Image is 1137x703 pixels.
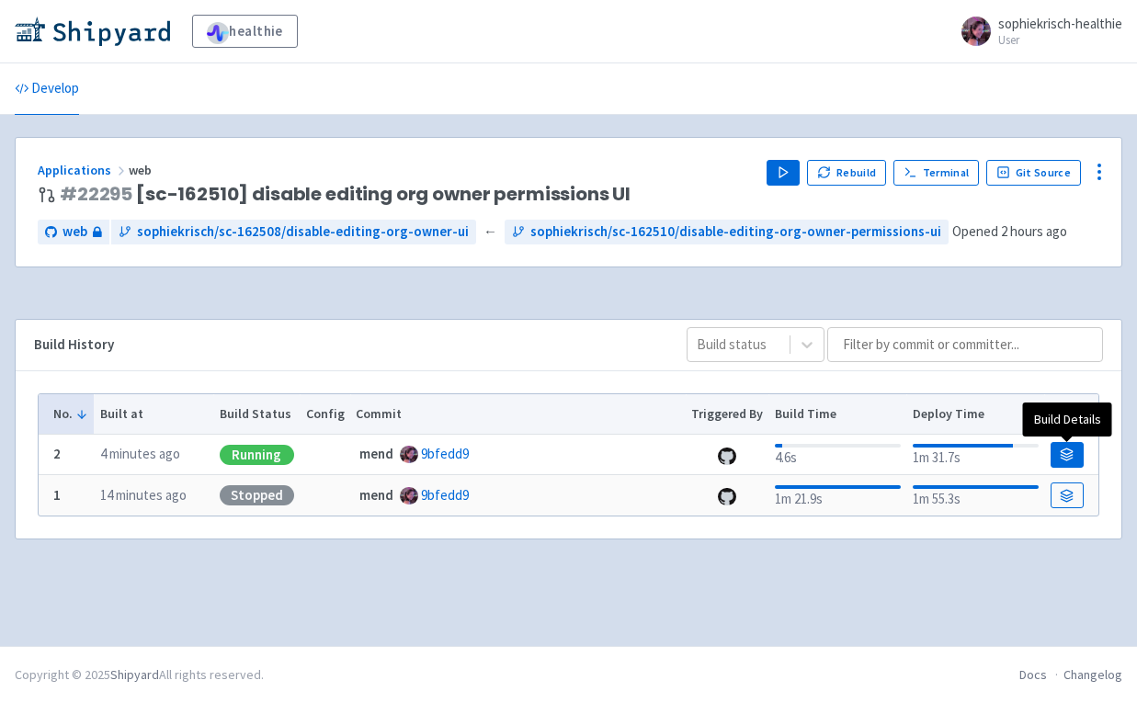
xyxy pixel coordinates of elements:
[53,486,61,504] b: 1
[421,445,469,462] a: 9bfedd9
[986,160,1081,186] a: Git Source
[1063,666,1122,683] a: Changelog
[53,404,88,424] button: No.
[220,445,294,465] div: Running
[913,440,1039,469] div: 1m 31.7s
[359,445,393,462] strong: mend
[483,221,497,243] span: ←
[110,666,159,683] a: Shipyard
[950,17,1122,46] a: sophiekrisch-healthie User
[60,184,631,205] span: [sc-162510] disable editing org owner permissions UI
[111,220,476,244] a: sophiekrisch/sc-162508/disable-editing-org-owner-ui
[38,220,109,244] a: web
[350,394,686,435] th: Commit
[775,440,901,469] div: 4.6s
[686,394,769,435] th: Triggered By
[100,445,180,462] time: 4 minutes ago
[63,221,87,243] span: web
[505,220,949,244] a: sophiekrisch/sc-162510/disable-editing-org-owner-permissions-ui
[1019,666,1047,683] a: Docs
[1001,222,1067,240] time: 2 hours ago
[1051,442,1084,468] a: Build Details
[100,486,187,504] time: 14 minutes ago
[213,394,300,435] th: Build Status
[129,162,154,178] span: web
[15,17,170,46] img: Shipyard logo
[906,394,1044,435] th: Deploy Time
[767,160,800,186] button: Play
[998,34,1122,46] small: User
[94,394,213,435] th: Built at
[768,394,906,435] th: Build Time
[300,394,350,435] th: Config
[192,15,298,48] a: healthie
[998,15,1122,32] span: sophiekrisch-healthie
[220,485,294,505] div: Stopped
[952,222,1067,240] span: Opened
[137,221,469,243] span: sophiekrisch/sc-162508/disable-editing-org-owner-ui
[34,334,657,356] div: Build History
[60,181,132,207] a: #22295
[1051,482,1084,508] a: Build Details
[15,63,79,115] a: Develop
[893,160,979,186] a: Terminal
[775,482,901,510] div: 1m 21.9s
[38,162,129,178] a: Applications
[53,445,61,462] b: 2
[15,665,264,685] div: Copyright © 2025 All rights reserved.
[827,327,1103,362] input: Filter by commit or committer...
[421,486,469,504] a: 9bfedd9
[913,482,1039,510] div: 1m 55.3s
[807,160,886,186] button: Rebuild
[530,221,941,243] span: sophiekrisch/sc-162510/disable-editing-org-owner-permissions-ui
[359,486,393,504] strong: mend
